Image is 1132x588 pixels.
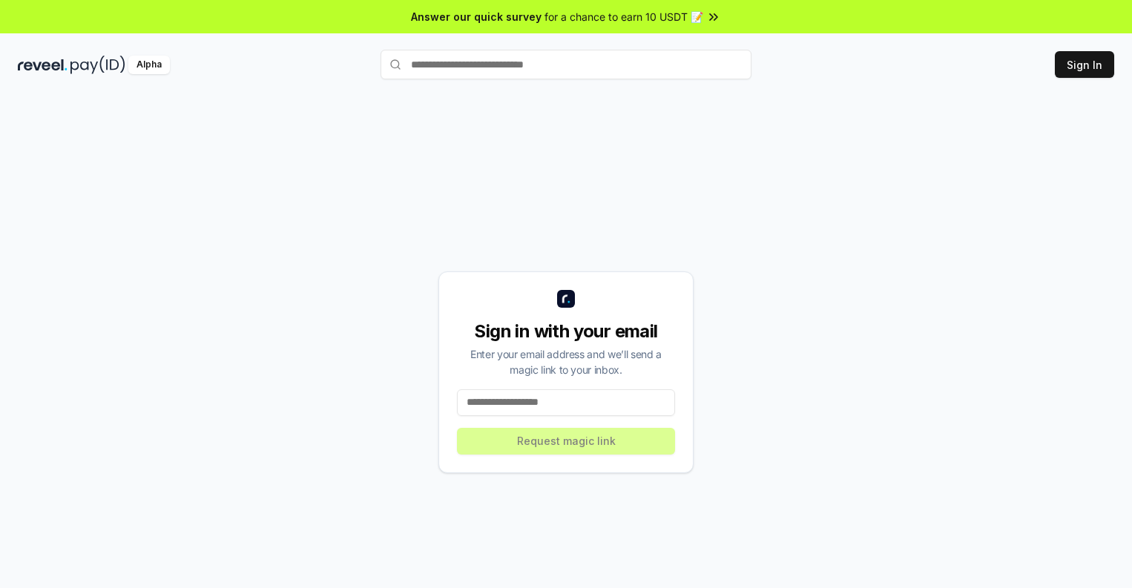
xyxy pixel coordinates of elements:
[557,290,575,308] img: logo_small
[457,320,675,343] div: Sign in with your email
[18,56,68,74] img: reveel_dark
[1055,51,1114,78] button: Sign In
[70,56,125,74] img: pay_id
[411,9,542,24] span: Answer our quick survey
[128,56,170,74] div: Alpha
[457,346,675,377] div: Enter your email address and we’ll send a magic link to your inbox.
[544,9,703,24] span: for a chance to earn 10 USDT 📝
